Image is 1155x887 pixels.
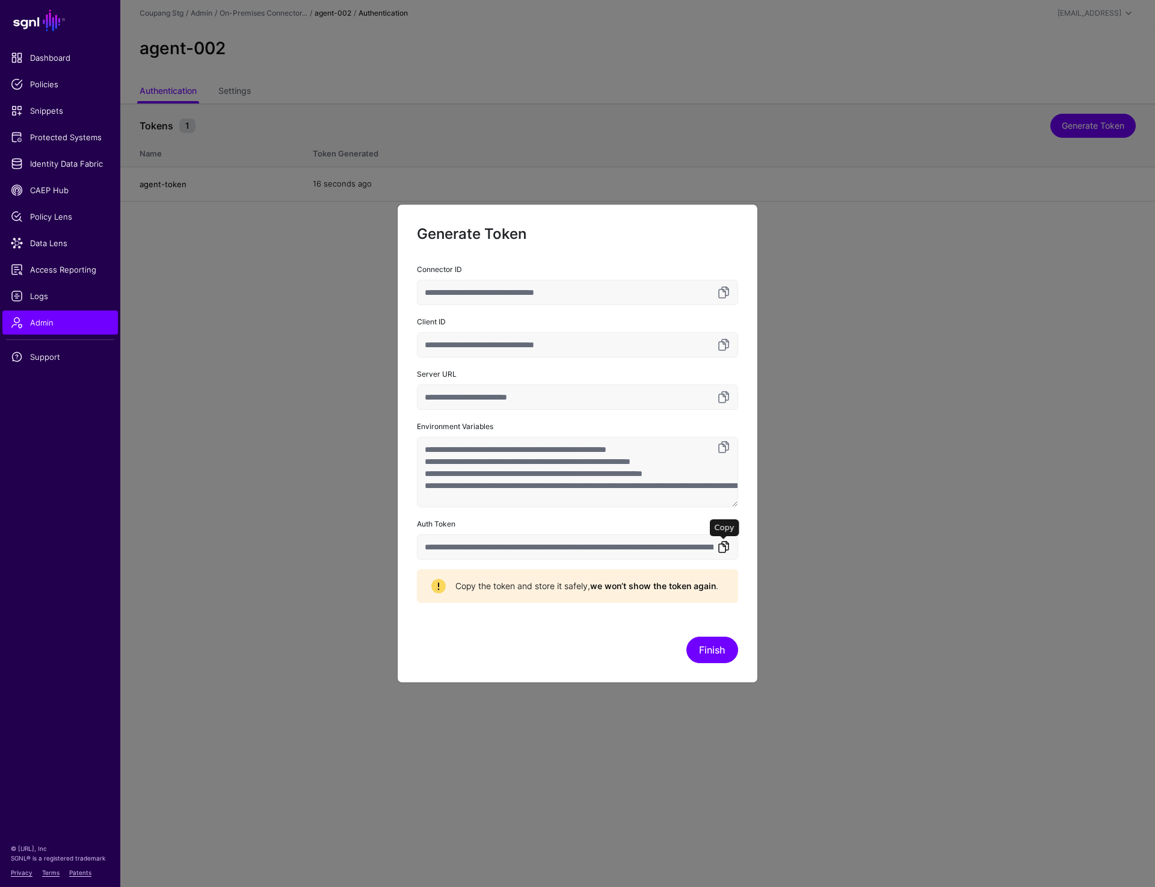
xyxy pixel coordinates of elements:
[417,317,446,327] label: Client ID
[590,581,716,591] strong: we won’t show the token again
[417,224,738,244] h2: Generate Token
[417,421,493,432] label: Environment Variables
[686,637,738,663] button: Finish
[455,579,724,592] span: Copy the token and store it safely, .
[417,369,457,380] label: Server URL
[417,264,462,275] label: Connector ID
[417,519,455,530] label: Auth Token
[710,519,739,536] div: Copy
